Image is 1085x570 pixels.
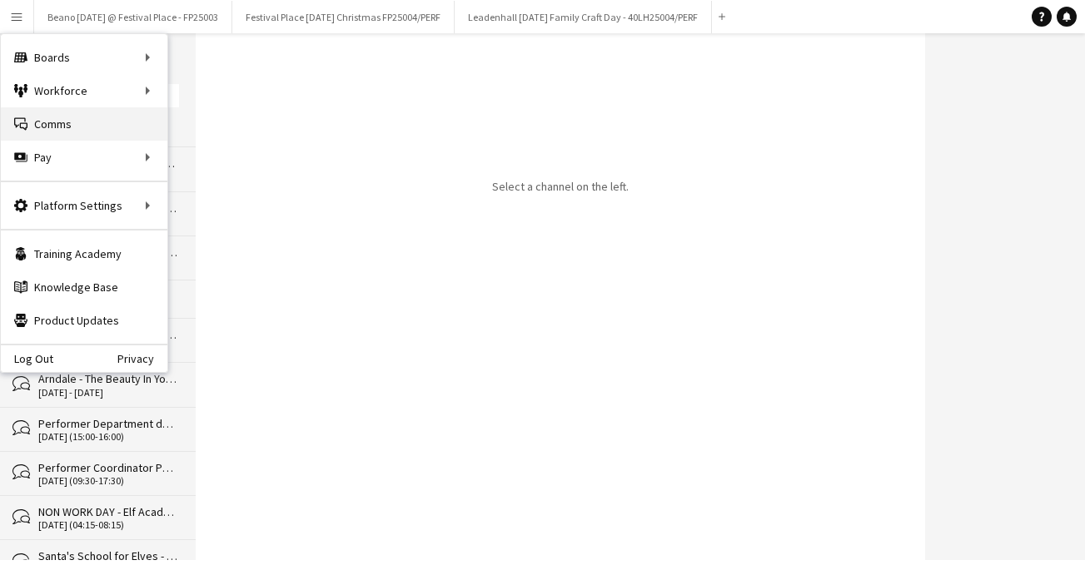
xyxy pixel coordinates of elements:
div: NON WORK DAY - Elf Academy Metrocentre MET24001 [38,504,179,519]
div: Boards [1,41,167,74]
a: Knowledge Base [1,270,167,304]
a: Comms [1,107,167,141]
a: Training Academy [1,237,167,270]
div: Performer Department dummy job - for comms use [38,416,179,431]
div: Arndale - The Beauty In You - MAN25006/PERF [38,371,179,386]
div: Workforce [1,74,167,107]
button: Leadenhall [DATE] Family Craft Day - 40LH25004/PERF [455,1,712,33]
div: Santa's School for Elves - NOT A WORK DAY - Comms Chat [38,548,179,563]
div: [DATE] (04:15-08:15) [38,519,179,531]
a: Privacy [117,352,167,365]
button: Beano [DATE] @ Festival Place - FP25003 [34,1,232,33]
div: Performer Coordinator PERF320 [38,460,179,475]
button: Festival Place [DATE] Christmas FP25004/PERF [232,1,455,33]
div: [DATE] - [DATE] [38,387,179,399]
div: [DATE] (09:30-17:30) [38,475,179,487]
div: Platform Settings [1,189,167,222]
p: Select a channel on the left. [492,179,629,194]
div: [DATE] (15:00-16:00) [38,431,179,443]
a: Product Updates [1,304,167,337]
a: Log Out [1,352,53,365]
div: Pay [1,141,167,174]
